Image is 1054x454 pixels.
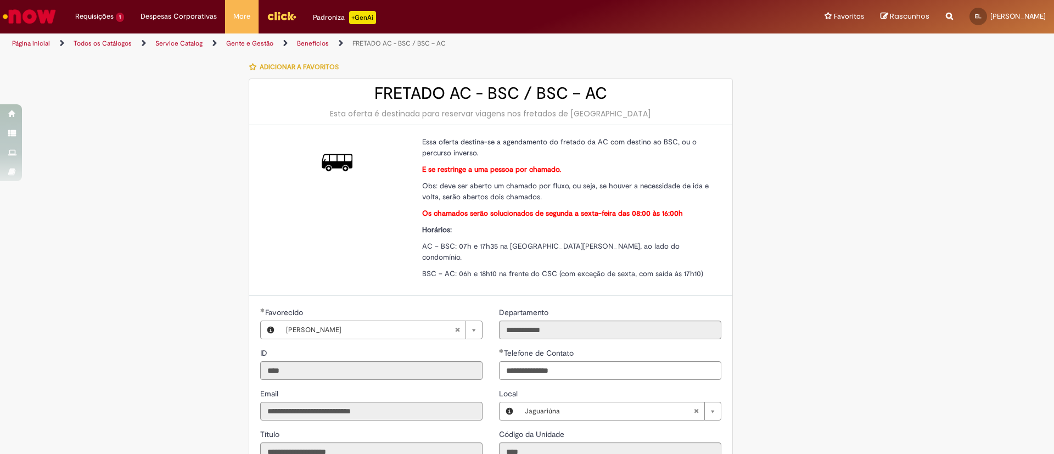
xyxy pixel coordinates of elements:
a: Benefícios [297,39,329,48]
span: Somente leitura - Código da Unidade [499,429,567,439]
span: Obrigatório Preenchido [499,349,504,353]
span: Somente leitura - ID [260,348,270,358]
span: Obs: deve ser aberto um chamado por fluxo, ou seja, se houver a necessidade de ida e volta, serão... [422,181,709,201]
img: click_logo_yellow_360x200.png [267,8,296,24]
span: AC – BSC: 07h e 17h35 na [GEOGRAPHIC_DATA][PERSON_NAME], ao lado do condomínio. [422,242,680,262]
a: Rascunhos [881,12,929,22]
span: [PERSON_NAME] [990,12,1046,21]
span: Necessários - Favorecido [265,307,305,317]
span: Local [499,389,520,399]
button: Favorecido, Visualizar este registro Emanuella Ribeiro Luz [261,321,281,339]
strong: Horários: [422,225,452,234]
label: Somente leitura - ID [260,347,270,358]
button: Local, Visualizar este registro Jaguariúna [500,402,519,420]
span: Adicionar a Favoritos [260,63,339,71]
strong: E se restringe a uma pessoa por chamado. [422,165,561,174]
label: Somente leitura - Email [260,388,281,399]
span: Telefone de Contato [504,348,576,358]
label: Somente leitura - Título [260,429,282,440]
span: More [233,11,250,22]
input: Email [260,402,483,421]
a: Service Catalog [155,39,203,48]
span: Somente leitura - Título [260,429,282,439]
a: FRETADO AC - BSC / BSC – AC [352,39,446,48]
span: Jaguariúna [525,402,693,420]
input: ID [260,361,483,380]
span: BSC – AC: 06h e 18h10 na frente do CSC (com exceção de sexta, com saída às 17h10) [422,269,703,278]
span: Despesas Corporativas [141,11,217,22]
span: Essa oferta destina-se a agendamento do fretado da AC com destino ao BSC, ou o percurso inverso. [422,137,697,158]
a: Gente e Gestão [226,39,273,48]
span: Obrigatório Preenchido [260,308,265,312]
abbr: Limpar campo Local [688,402,704,420]
a: Todos os Catálogos [74,39,132,48]
button: Adicionar a Favoritos [249,55,345,79]
img: FRETADO AC - BSC / BSC – AC [322,147,352,178]
a: Página inicial [12,39,50,48]
label: Somente leitura - Departamento [499,307,551,318]
span: EL [975,13,982,20]
div: Padroniza [313,11,376,24]
span: Somente leitura - Email [260,389,281,399]
ul: Trilhas de página [8,33,694,54]
span: 1 [116,13,124,22]
div: Esta oferta é destinada para reservar viagens nos fretados de [GEOGRAPHIC_DATA] [260,108,721,119]
a: JaguariúnaLimpar campo Local [519,402,721,420]
p: +GenAi [349,11,376,24]
span: Favoritos [834,11,864,22]
input: Departamento [499,321,721,339]
span: Requisições [75,11,114,22]
span: Rascunhos [890,11,929,21]
a: [PERSON_NAME]Limpar campo Favorecido [281,321,482,339]
img: ServiceNow [1,5,58,27]
abbr: Limpar campo Favorecido [449,321,466,339]
label: Somente leitura - Código da Unidade [499,429,567,440]
span: Somente leitura - Departamento [499,307,551,317]
input: Telefone de Contato [499,361,721,380]
strong: Os chamados serão solucionados de segunda a sexta-feira das 08:00 às 16:00h [422,209,683,218]
span: [PERSON_NAME] [286,321,455,339]
h2: FRETADO AC - BSC / BSC – AC [260,85,721,103]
